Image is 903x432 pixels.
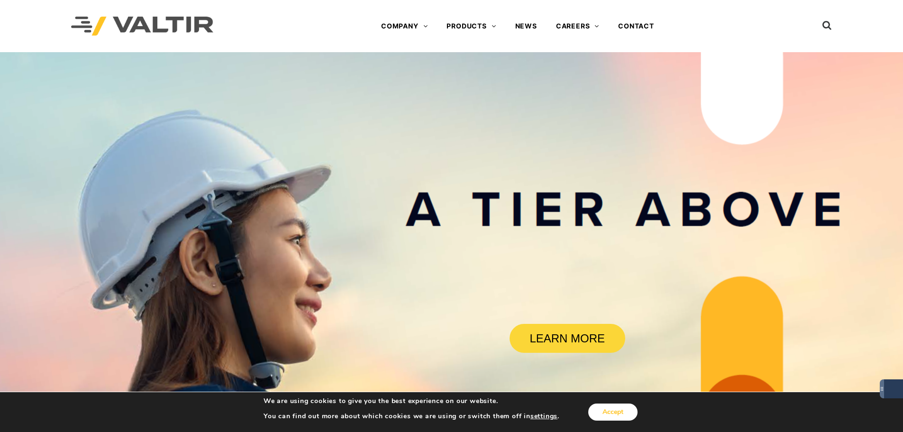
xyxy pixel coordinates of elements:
a: CONTACT [609,17,664,36]
p: We are using cookies to give you the best experience on our website. [264,397,559,405]
a: CAREERS [547,17,609,36]
a: PRODUCTS [437,17,505,36]
p: You can find out more about which cookies we are using or switch them off in . [264,412,559,421]
a: COMPANY [372,17,437,36]
button: settings [530,412,557,421]
img: Valtir [71,17,213,36]
button: Accept [588,404,638,421]
a: LEARN MORE [510,324,625,353]
a: NEWS [506,17,547,36]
